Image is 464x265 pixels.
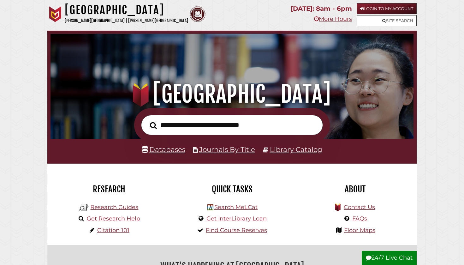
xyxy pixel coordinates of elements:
a: Get InterLibrary Loan [206,215,267,222]
a: Journals By Title [199,145,255,154]
img: Calvin Theological Seminary [190,6,205,22]
button: Search [147,120,160,131]
a: FAQs [352,215,367,222]
a: Get Research Help [87,215,140,222]
a: More Hours [314,15,352,22]
a: Site Search [357,15,417,26]
i: Search [150,122,157,129]
a: Research Guides [90,204,138,211]
h1: [GEOGRAPHIC_DATA] [57,80,407,108]
p: [DATE]: 8am - 6pm [291,3,352,14]
a: Login to My Account [357,3,417,14]
p: [PERSON_NAME][GEOGRAPHIC_DATA] | [PERSON_NAME][GEOGRAPHIC_DATA] [65,17,188,24]
a: Citation 101 [97,227,129,234]
a: Contact Us [344,204,375,211]
img: Calvin University [47,6,63,22]
h1: [GEOGRAPHIC_DATA] [65,3,188,17]
h2: Research [52,184,166,195]
a: Search MeLCat [214,204,258,211]
h2: Quick Tasks [175,184,289,195]
a: Databases [142,145,185,154]
a: Library Catalog [270,145,322,154]
h2: About [298,184,412,195]
a: Find Course Reserves [206,227,267,234]
img: Hekman Library Logo [207,204,213,210]
a: Floor Maps [344,227,375,234]
img: Hekman Library Logo [79,203,89,212]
